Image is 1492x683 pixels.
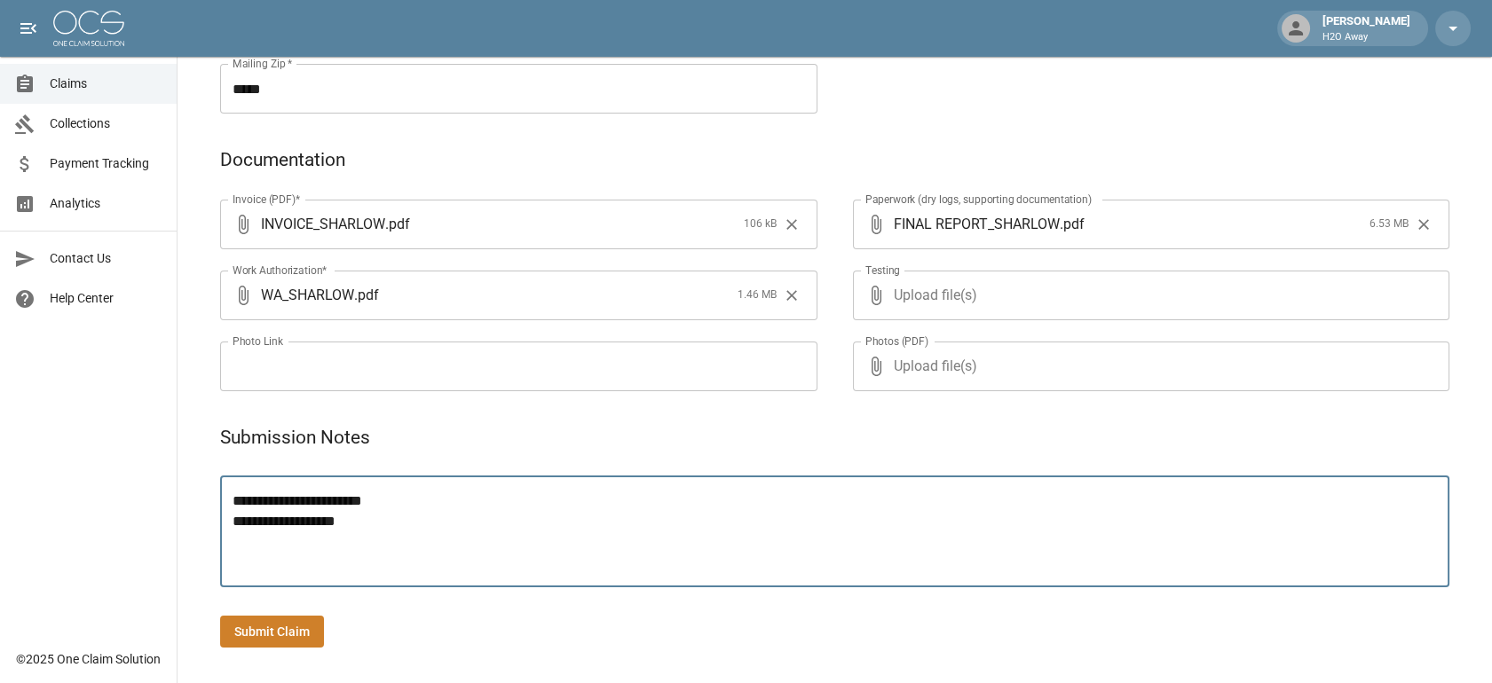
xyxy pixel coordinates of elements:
button: Clear [778,211,805,238]
span: Payment Tracking [50,154,162,173]
span: . pdf [385,214,410,234]
span: INVOICE_SHARLOW [261,214,385,234]
button: Clear [778,282,805,309]
p: H2O Away [1322,30,1410,45]
span: WA_SHARLOW [261,285,354,305]
span: . pdf [1060,214,1085,234]
span: Upload file(s) [894,271,1402,320]
span: . pdf [354,285,379,305]
span: Contact Us [50,249,162,268]
span: 106 kB [744,216,777,233]
label: Mailing Zip [233,56,293,71]
button: Clear [1410,211,1437,238]
span: 6.53 MB [1370,216,1409,233]
button: open drawer [11,11,46,46]
img: ocs-logo-white-transparent.png [53,11,124,46]
span: 1.46 MB [738,287,777,304]
span: Help Center [50,289,162,308]
span: Analytics [50,194,162,213]
label: Work Authorization* [233,263,328,278]
span: FINAL REPORT_SHARLOW [894,214,1060,234]
span: Collections [50,114,162,133]
label: Photo Link [233,334,283,349]
label: Invoice (PDF)* [233,192,301,207]
span: Claims [50,75,162,93]
span: Upload file(s) [894,341,1402,391]
div: © 2025 One Claim Solution [16,650,161,668]
label: Photos (PDF) [865,334,928,349]
label: Paperwork (dry logs, supporting documentation) [865,192,1092,207]
label: Testing [865,263,900,278]
button: Submit Claim [220,616,324,648]
div: [PERSON_NAME] [1315,12,1417,44]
